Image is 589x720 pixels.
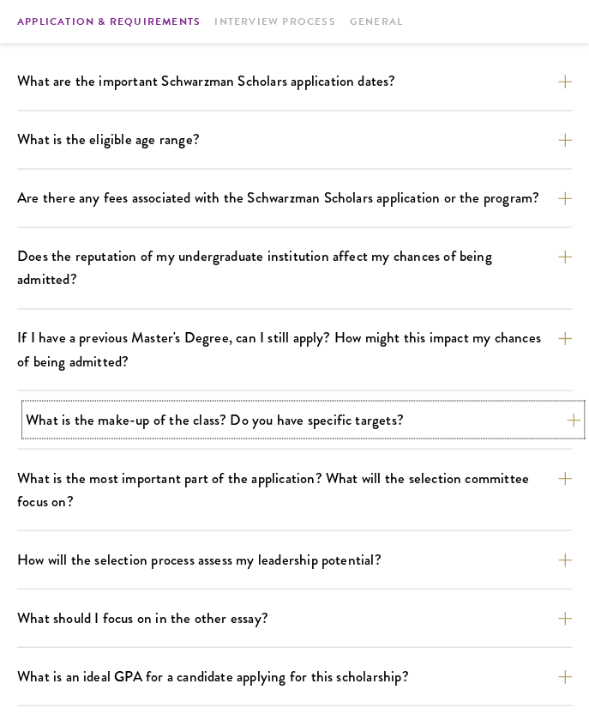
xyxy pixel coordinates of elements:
button: How will the selection process assess my leadership potential? [17,544,572,574]
button: What is the make-up of the class? Do you have specific targets? [26,404,580,434]
a: Interview Process [214,15,335,29]
button: If I have a previous Master's Degree, can I still apply? How might this impact my chances of bein... [17,323,572,376]
button: What should I focus on in the other essay? [17,602,572,632]
a: General [350,15,403,29]
button: What is the eligible age range? [17,124,572,154]
a: Application & Requirements [17,15,201,29]
button: What are the important Schwarzman Scholars application dates? [17,66,572,96]
button: Are there any fees associated with the Schwarzman Scholars application or the program? [17,183,572,213]
button: What is the most important part of the application? What will the selection committee focus on? [17,463,572,516]
button: Does the reputation of my undergraduate institution affect my chances of being admitted? [17,241,572,294]
button: What is an ideal GPA for a candidate applying for this scholarship? [17,661,572,691]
